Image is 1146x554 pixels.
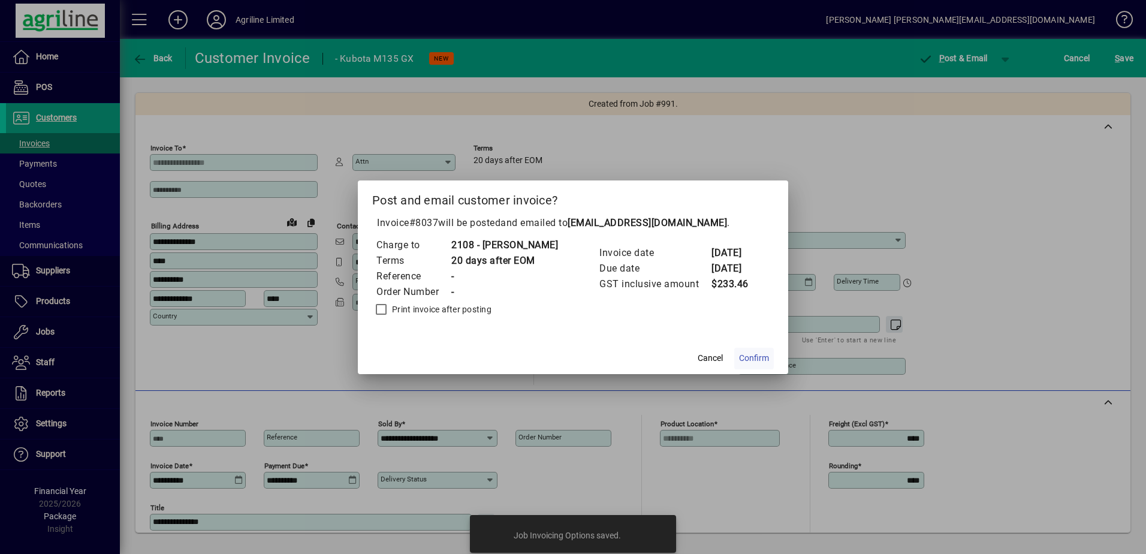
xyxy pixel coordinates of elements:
td: $233.46 [711,276,759,292]
span: Cancel [698,352,723,365]
td: - [451,269,558,284]
b: [EMAIL_ADDRESS][DOMAIN_NAME] [568,217,727,228]
td: Due date [599,261,711,276]
span: #8037 [409,217,439,228]
span: and emailed to [500,217,727,228]
p: Invoice will be posted . [372,216,774,230]
td: - [451,284,558,300]
button: Cancel [691,348,729,369]
h2: Post and email customer invoice? [358,180,788,215]
td: 20 days after EOM [451,253,558,269]
td: Terms [376,253,451,269]
td: Order Number [376,284,451,300]
td: GST inclusive amount [599,276,711,292]
label: Print invoice after posting [390,303,491,315]
td: Charge to [376,237,451,253]
td: Invoice date [599,245,711,261]
td: 2108 - [PERSON_NAME] [451,237,558,253]
td: [DATE] [711,245,759,261]
td: [DATE] [711,261,759,276]
button: Confirm [734,348,774,369]
span: Confirm [739,352,769,365]
td: Reference [376,269,451,284]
